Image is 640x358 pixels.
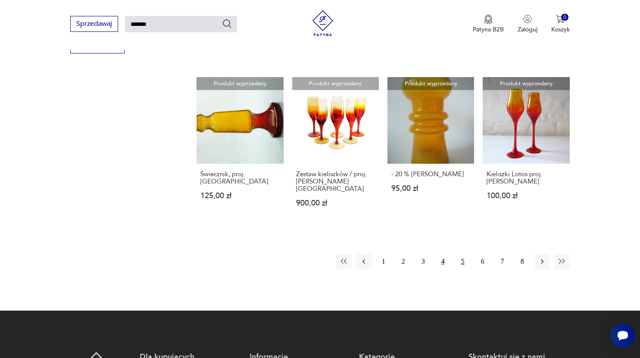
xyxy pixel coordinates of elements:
button: Szukaj [222,19,232,29]
div: 0 [561,14,568,21]
button: 0Koszyk [551,15,570,34]
img: Ikonka użytkownika [523,15,532,23]
h3: - 20 % [PERSON_NAME] [391,171,470,178]
button: 3 [415,254,431,269]
button: 7 [495,254,510,269]
a: Produkt wyprzedanyŚwiecznik, proj. HorbowyŚwiecznik, proj. [GEOGRAPHIC_DATA]125,00 zł [197,77,283,224]
iframe: Smartsupp widget button [611,324,635,348]
p: 100,00 zł [487,192,565,199]
h3: Zestaw kieliszków / proj. [PERSON_NAME][GEOGRAPHIC_DATA] [296,171,375,193]
img: Patyna - sklep z meblami i dekoracjami vintage [310,10,336,36]
button: 6 [475,254,490,269]
button: 2 [396,254,411,269]
a: Sprzedawaj [70,22,118,28]
p: 125,00 zł [200,192,279,199]
a: Produkt wyprzedanyKieliszki Lotos proj. Zbigniew HorbowyKieliszki Lotos proj. [PERSON_NAME]100,00 zł [483,77,569,224]
h3: Świecznik, proj. [GEOGRAPHIC_DATA] [200,171,279,185]
button: 4 [435,254,451,269]
button: Patyna B2B [473,15,504,34]
a: Produkt wyprzedany- 20 % Wazon Horbowy- 20 % [PERSON_NAME]95,00 zł [387,77,474,224]
a: Ikona medaluPatyna B2B [473,15,504,34]
p: Zaloguj [518,25,537,34]
p: Koszyk [551,25,570,34]
button: 1 [376,254,391,269]
h3: Kieliszki Lotos proj. [PERSON_NAME] [487,171,565,185]
p: 900,00 zł [296,199,375,207]
img: Ikona medalu [484,15,493,24]
button: Zaloguj [518,15,537,34]
button: 5 [455,254,471,269]
img: Ikona koszyka [556,15,565,23]
p: Patyna B2B [473,25,504,34]
button: 8 [515,254,530,269]
p: 95,00 zł [391,185,470,192]
a: Produkt wyprzedanyZestaw kieliszków / proj. Z. HorbowyZestaw kieliszków / proj. [PERSON_NAME][GEO... [292,77,379,224]
button: Sprzedawaj [70,16,118,32]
